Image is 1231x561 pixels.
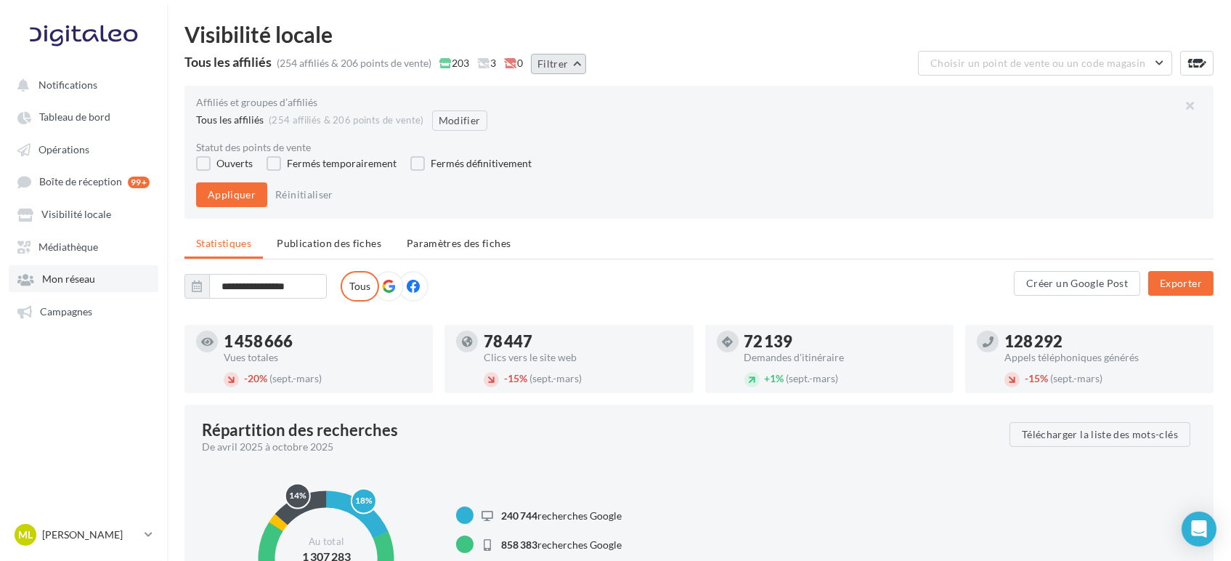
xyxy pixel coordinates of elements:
a: Tableau de bord [9,103,158,129]
span: 203 [439,56,469,70]
button: Modifier [432,110,487,131]
span: Paramètres des fiches [407,237,511,249]
div: Clics vers le site web [484,352,681,363]
div: Visibilité locale [184,23,1214,45]
div: Vues totales [224,352,421,363]
div: Tous les affiliés [184,55,272,68]
a: Boîte de réception 99+ [9,168,158,195]
a: Visibilité locale [9,201,158,227]
span: Choisir un point de vente ou un code magasin [930,57,1145,69]
a: Opérations [9,136,158,162]
button: Notifications [9,71,153,97]
span: Tableau de bord [39,111,110,124]
span: - [504,372,508,384]
span: (sept.-mars) [529,372,582,384]
button: Choisir un point de vente ou un code magasin [918,51,1172,76]
button: Créer un Google Post [1014,271,1140,296]
span: Médiathèque [38,241,98,253]
span: (sept.-mars) [787,372,839,384]
label: Tous [341,271,379,302]
div: Open Intercom Messenger [1182,512,1216,546]
label: Ouverts [196,156,253,171]
span: 240 744 [501,509,537,522]
span: 3 [477,56,496,70]
div: 72 139 [744,334,942,350]
div: 128 292 [1004,334,1202,350]
a: ML [PERSON_NAME] [12,521,155,549]
a: Campagnes [9,298,158,324]
span: - [1025,372,1028,384]
div: Affiliés et groupes d’affiliés [196,97,1202,108]
span: 15% [504,372,527,384]
div: (254 affiliés & 206 points de vente) [269,114,424,127]
span: 20% [244,372,267,384]
button: Télécharger la liste des mots-clés [1009,422,1190,447]
span: - [244,372,248,384]
span: + [765,372,771,384]
a: Médiathèque [9,233,158,259]
label: Statut des points de vente [196,142,1202,153]
div: Appels téléphoniques générés [1004,352,1202,363]
button: Appliquer [196,182,267,207]
div: De avril 2025 à octobre 2025 [202,440,998,454]
label: Fermés définitivement [410,156,532,171]
span: Visibilité locale [41,209,111,221]
span: recherches Google [501,538,622,551]
span: 0 [504,56,523,70]
span: ML [18,528,33,542]
span: Notifications [38,78,97,91]
a: Mon réseau [9,265,158,291]
span: recherches Google [501,509,622,522]
p: [PERSON_NAME] [42,528,139,542]
span: Opérations [38,143,89,156]
span: 858 383 [501,538,537,551]
span: (sept.-mars) [269,372,322,384]
button: Filtrer [531,54,586,74]
div: Répartition des recherches [202,422,398,438]
span: (sept.-mars) [1050,372,1102,384]
button: Réinitialiser [269,186,339,203]
div: 99+ [128,177,150,188]
span: Publication des fiches [277,237,381,249]
button: Exporter [1148,271,1214,296]
span: 15% [1025,372,1048,384]
div: 1 458 666 [224,334,421,350]
div: Demandes d'itinéraire [744,352,942,363]
span: Campagnes [40,305,92,318]
div: 78 447 [484,334,681,350]
span: Mon réseau [42,273,95,286]
div: (254 affiliés & 206 points de vente) [277,56,431,70]
div: Tous les affiliés [196,113,264,127]
span: Boîte de réception [39,176,122,188]
label: Fermés temporairement [267,156,397,171]
span: 1% [765,372,784,384]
